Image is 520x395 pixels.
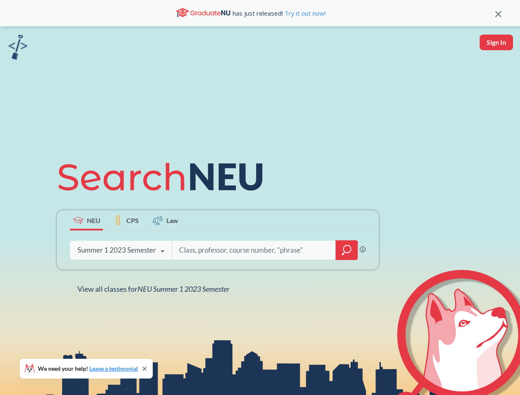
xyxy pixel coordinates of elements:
[342,244,352,256] svg: magnifying glass
[336,240,358,260] div: magnifying glass
[8,35,28,60] img: sandbox logo
[8,35,28,62] a: sandbox logo
[77,246,156,255] div: Summer 1 2023 Semester
[178,242,330,259] input: Class, professor, course number, "phrase"
[38,366,138,372] span: We need your help!
[138,284,229,293] span: NEU Summer 1 2023 Semester
[166,216,178,225] span: Law
[126,216,139,225] span: CPS
[283,9,326,17] a: Try it out now!
[89,365,138,372] a: Leave a testimonial
[77,284,229,293] span: View all classes for
[87,216,100,225] span: NEU
[233,9,326,18] span: has just released!
[480,35,513,50] button: Sign In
